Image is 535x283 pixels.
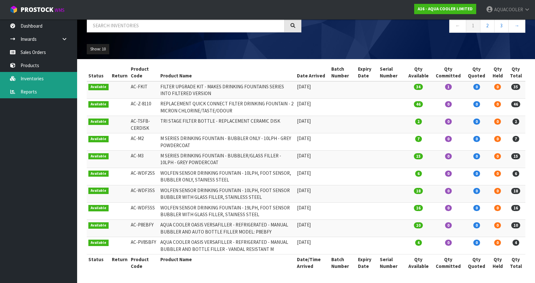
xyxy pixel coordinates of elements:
[159,150,295,168] td: M SERIES DRINKING FOUNTAIN - BUBBLER/GLASS FILLER - 10LPH - GREY POWDERCOAT
[129,133,159,151] td: AC-M2
[378,254,405,271] th: Serial Number
[129,168,159,185] td: AC-WDF2SS
[414,84,423,90] span: 34
[330,64,356,81] th: Batch Number
[415,240,422,246] span: 4
[88,84,109,90] span: Available
[88,240,109,246] span: Available
[511,188,520,194] span: 18
[129,99,159,116] td: AC-Z-8110
[295,202,330,220] td: [DATE]
[129,116,159,133] td: AC-TSFB-CERDISK
[159,116,295,133] td: TRI STAGE FILTER BOTTLE - REPLACEMENT CERAMIC DISK
[21,5,53,14] span: ProStock
[449,19,466,32] a: ←
[10,5,18,13] img: cube-alt.png
[414,153,423,159] span: 15
[55,7,65,13] small: WMS
[295,81,330,99] td: [DATE]
[494,171,501,177] span: 0
[129,237,159,254] td: AC-PV8SBFY
[494,188,501,194] span: 0
[445,84,452,90] span: 1
[159,220,295,237] td: AQUA COOLER OASIS VERSAFILLER - REFRIGERATED - MANUAL BUBBLER AND AUTO BOTTLE FILLER MODEL: P8EBFY
[129,64,159,81] th: Product Code
[159,133,295,151] td: M SERIES DRINKING FOUNTAIN - BUBBLER ONLY - 10LPH - GREY POWDERCOAT
[473,101,480,107] span: 0
[159,64,295,81] th: Product Name
[129,220,159,237] td: AC-P8EBFY
[129,81,159,99] td: AC-FKIT
[405,254,432,271] th: Qty Available
[295,185,330,202] td: [DATE]
[494,222,501,228] span: 0
[473,205,480,211] span: 0
[295,116,330,133] td: [DATE]
[511,222,520,228] span: 10
[414,222,423,228] span: 10
[159,168,295,185] td: WOLFEN SENSOR DRINKING FOUNTAIN - 10LPH, FOOT SENSOR, BUBBLER ONLY, STAINESS STEEL
[506,254,525,271] th: Qty Total
[494,6,523,13] span: AQUACOOLER
[295,64,330,81] th: Date Arrived
[88,205,109,211] span: Available
[473,136,480,142] span: 0
[511,153,520,159] span: 15
[295,168,330,185] td: [DATE]
[445,240,452,246] span: 0
[159,81,295,99] td: FILTER UPGRADE KIT - MAKES DRINKING FOUNTAINS SERIES INTO FILTERED VERSION
[414,188,423,194] span: 18
[513,136,519,142] span: 7
[489,254,506,271] th: Qty Held
[295,220,330,237] td: [DATE]
[445,222,452,228] span: 0
[414,205,423,211] span: 16
[480,19,495,32] a: 2
[87,254,110,271] th: Status
[295,237,330,254] td: [DATE]
[110,64,129,81] th: Return
[159,185,295,202] td: WOLFEN SENSOR DRINKING FOUNTAIN - 10LPH, FOOT SENSOR BUBBLER WITH GLASS FILLER, STAINLESS STEEL
[494,101,501,107] span: 0
[129,150,159,168] td: AC-M3
[378,64,405,81] th: Serial Number
[473,188,480,194] span: 0
[445,188,452,194] span: 0
[445,205,452,211] span: 0
[489,64,506,81] th: Qty Held
[513,240,519,246] span: 4
[473,84,480,90] span: 0
[445,171,452,177] span: 0
[129,202,159,220] td: AC-WDF5SS
[432,64,464,81] th: Qty Committed
[295,99,330,116] td: [DATE]
[159,202,295,220] td: WOLFEN SENSOR DRINKING FOUNTAIN - 19LPH, FOOT SENSOR BUBBLER WITH GLASS FILLER, STAINESS STEEL
[88,119,109,125] span: Available
[511,101,520,107] span: 46
[508,19,525,32] a: →
[356,254,378,271] th: Expiry Date
[88,222,109,229] span: Available
[473,119,480,125] span: 0
[513,119,519,125] span: 2
[494,153,501,159] span: 0
[87,44,109,54] button: Show: 10
[445,136,452,142] span: 0
[494,119,501,125] span: 0
[295,254,330,271] th: Date/Time Arrived
[87,64,110,81] th: Status
[415,119,422,125] span: 2
[129,185,159,202] td: AC-WDF3SS
[129,254,159,271] th: Product Code
[88,136,109,142] span: Available
[405,64,432,81] th: Qty Available
[415,136,422,142] span: 7
[88,171,109,177] span: Available
[473,153,480,159] span: 0
[432,254,464,271] th: Qty Committed
[415,171,422,177] span: 6
[330,254,356,271] th: Batch Number
[494,205,501,211] span: 0
[295,150,330,168] td: [DATE]
[494,19,509,32] a: 3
